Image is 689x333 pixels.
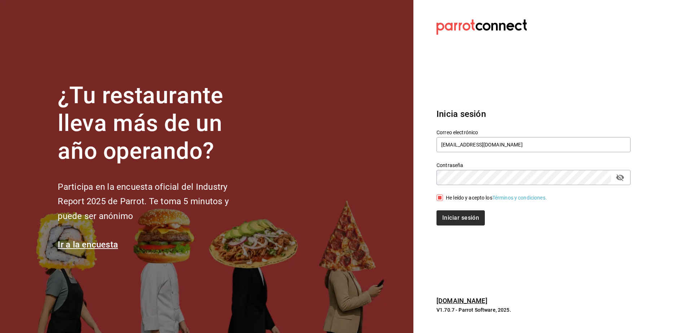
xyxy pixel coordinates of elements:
[446,194,547,202] div: He leído y acepto los
[492,195,547,201] a: Términos y condiciones.
[436,130,631,135] label: Correo electrónico
[58,180,253,224] h2: Participa en la encuesta oficial del Industry Report 2025 de Parrot. Te toma 5 minutos y puede se...
[614,171,626,184] button: passwordField
[58,82,253,165] h1: ¿Tu restaurante lleva más de un año operando?
[436,137,631,152] input: Ingresa tu correo electrónico
[58,240,118,250] a: Ir a la encuesta
[436,306,631,314] p: V1.70.7 - Parrot Software, 2025.
[436,210,485,225] button: Iniciar sesión
[436,108,631,121] h3: Inicia sesión
[436,163,631,168] label: Contraseña
[436,297,487,304] a: [DOMAIN_NAME]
